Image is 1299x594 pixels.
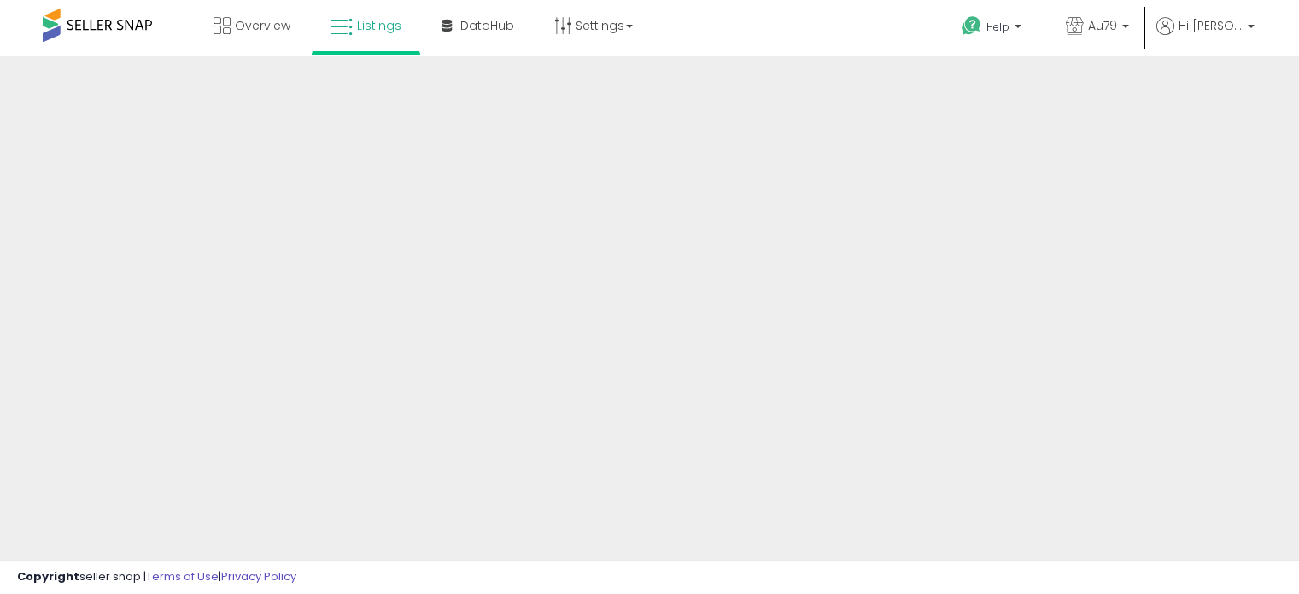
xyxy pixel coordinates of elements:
span: Listings [357,17,401,34]
a: Hi [PERSON_NAME] [1156,17,1255,56]
span: Overview [235,17,290,34]
span: Au79 [1088,17,1117,34]
span: Help [986,20,1009,34]
a: Privacy Policy [221,568,296,585]
a: Help [948,3,1039,56]
a: Terms of Use [146,568,219,585]
span: DataHub [460,17,514,34]
span: Hi [PERSON_NAME] [1179,17,1243,34]
strong: Copyright [17,568,79,585]
div: seller snap | | [17,569,296,585]
i: Get Help [961,15,982,37]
